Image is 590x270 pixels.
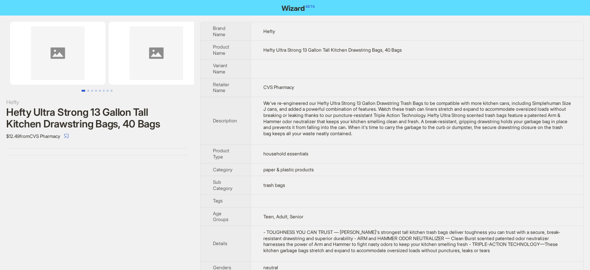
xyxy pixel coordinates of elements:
[213,63,227,75] span: Variant Name
[64,134,69,138] span: select
[213,211,228,223] span: Age Groups
[213,198,223,204] span: Tags
[213,148,229,160] span: Product Type
[10,22,106,85] img: Hefty Ultra Strong 13 Gallon Tall Kitchen Drawstring Bags, 40 Bags image 1
[95,90,97,92] button: Go to slide 4
[109,22,204,85] img: Hefty Ultra Strong 13 Gallon Tall Kitchen Drawstring Bags, 40 Bags image 2
[263,84,294,90] span: CVS Pharmacy
[6,130,188,142] div: $12.49 from CVS Pharmacy
[263,167,314,172] span: paper & plastic products
[213,240,227,246] span: Details
[213,118,237,124] span: Description
[103,90,105,92] button: Go to slide 6
[263,214,303,219] span: Teen, Adult, Senior
[263,229,571,253] div: - TOUGHNESS YOU CAN TRUST — Hefty's strongest tall kitchen trash bags deliver toughness you can t...
[213,167,232,172] span: Category
[81,90,85,92] button: Go to slide 1
[263,47,402,53] span: Hefty Ultra Strong 13 Gallon Tall Kitchen Drawstring Bags, 40 Bags
[87,90,89,92] button: Go to slide 2
[213,44,229,56] span: Product Name
[213,25,225,37] span: Brand Name
[111,90,112,92] button: Go to slide 8
[263,100,571,137] div: We've re-engineered our Hefty Ultra Strong 13 Gallon Drawstring Trash Bags to be compatible with ...
[263,28,275,34] span: Hefty
[263,151,308,157] span: household essentials
[213,82,229,94] span: Retailer Name
[263,182,285,188] span: trash bags
[91,90,93,92] button: Go to slide 3
[107,90,109,92] button: Go to slide 7
[99,90,101,92] button: Go to slide 5
[213,179,232,191] span: Sub Category
[6,106,188,130] div: Hefty Ultra Strong 13 Gallon Tall Kitchen Drawstring Bags, 40 Bags
[6,98,188,106] div: Hefty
